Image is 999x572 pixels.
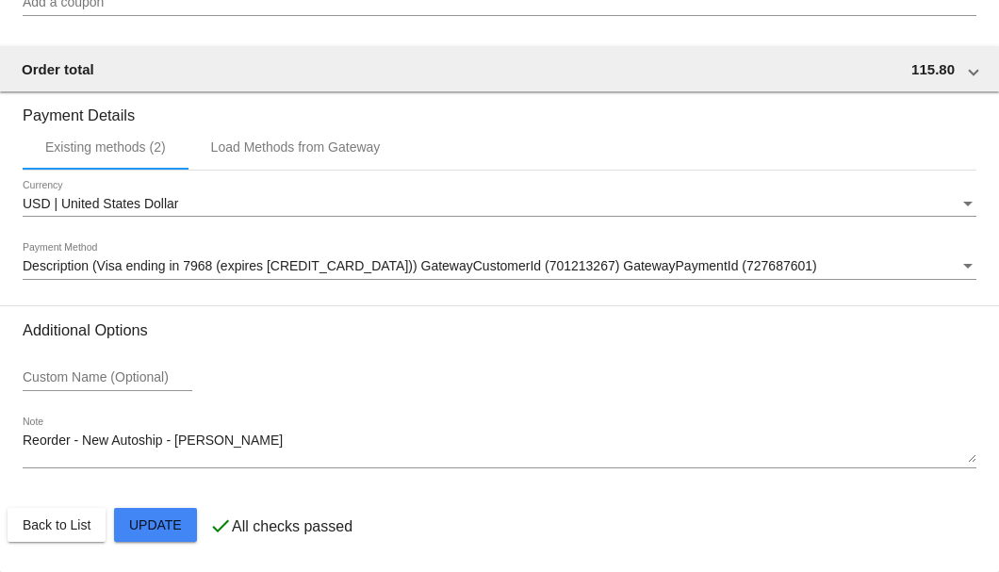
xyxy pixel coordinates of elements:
[23,258,817,273] span: Description (Visa ending in 7968 (expires [CREDIT_CARD_DATA])) GatewayCustomerId (701213267) Gate...
[209,515,232,537] mat-icon: check
[23,321,976,339] h3: Additional Options
[23,196,178,211] span: USD | United States Dollar
[45,139,166,155] div: Existing methods (2)
[23,370,192,385] input: Custom Name (Optional)
[23,259,976,274] mat-select: Payment Method
[911,61,955,77] span: 115.80
[232,518,352,535] p: All checks passed
[23,92,976,124] h3: Payment Details
[129,517,182,532] span: Update
[23,517,90,532] span: Back to List
[114,508,197,542] button: Update
[22,61,94,77] span: Order total
[211,139,381,155] div: Load Methods from Gateway
[8,508,106,542] button: Back to List
[23,197,976,212] mat-select: Currency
